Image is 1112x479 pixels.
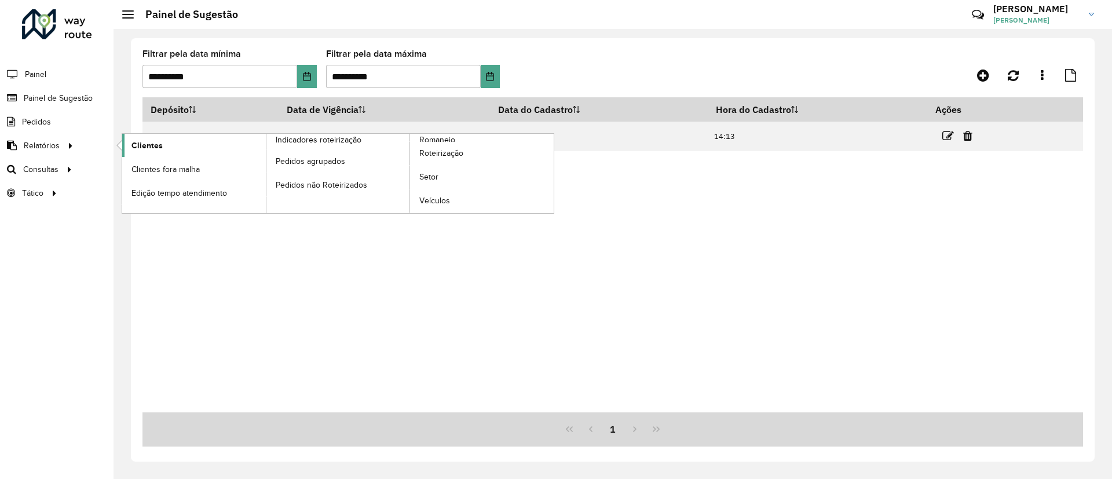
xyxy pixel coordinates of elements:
[22,187,43,199] span: Tático
[708,122,927,151] td: 14:13
[131,140,163,152] span: Clientes
[602,418,624,440] button: 1
[276,155,345,167] span: Pedidos agrupados
[279,122,491,151] td: [DATE]
[942,128,954,144] a: Editar
[410,166,554,189] a: Setor
[266,134,554,213] a: Romaneio
[24,140,60,152] span: Relatórios
[131,163,200,175] span: Clientes fora malha
[266,149,410,173] a: Pedidos agrupados
[993,3,1080,14] h3: [PERSON_NAME]
[24,92,93,104] span: Painel de Sugestão
[419,195,450,207] span: Veículos
[419,147,463,159] span: Roteirização
[297,65,316,88] button: Choose Date
[410,142,554,165] a: Roteirização
[708,97,927,122] th: Hora do Cadastro
[134,8,238,21] h2: Painel de Sugestão
[927,97,997,122] th: Ações
[22,116,51,128] span: Pedidos
[142,122,279,151] td: CDD Campinas
[279,97,491,122] th: Data de Vigência
[276,134,361,146] span: Indicadores roteirização
[481,65,500,88] button: Choose Date
[993,15,1080,25] span: [PERSON_NAME]
[142,97,279,122] th: Depósito
[122,181,266,204] a: Edição tempo atendimento
[491,97,708,122] th: Data do Cadastro
[25,68,46,81] span: Painel
[965,2,990,27] a: Contato Rápido
[276,179,367,191] span: Pedidos não Roteirizados
[122,158,266,181] a: Clientes fora malha
[963,128,972,144] a: Excluir
[326,47,427,61] label: Filtrar pela data máxima
[131,187,227,199] span: Edição tempo atendimento
[122,134,266,157] a: Clientes
[142,47,241,61] label: Filtrar pela data mínima
[410,189,554,213] a: Veículos
[266,173,410,196] a: Pedidos não Roteirizados
[23,163,58,175] span: Consultas
[122,134,410,213] a: Indicadores roteirização
[419,171,438,183] span: Setor
[419,134,455,146] span: Romaneio
[491,122,708,151] td: [DATE]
